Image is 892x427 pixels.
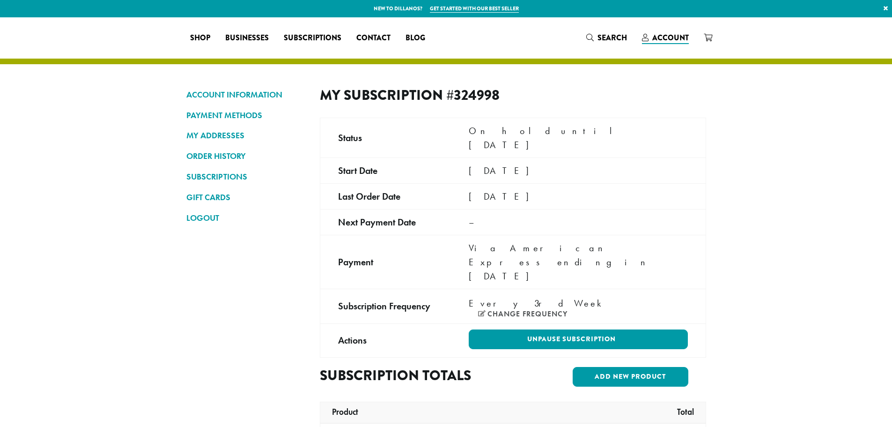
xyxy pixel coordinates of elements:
a: ORDER HISTORY [186,148,306,164]
td: Last order date [320,183,451,209]
td: On hold until [DATE] [451,118,706,157]
a: SUBSCRIPTIONS [186,169,306,185]
span: Account [652,32,689,43]
td: Actions [320,323,451,357]
th: Product [323,402,363,423]
a: PAYMENT METHODS [186,107,306,123]
td: – [451,209,706,235]
span: Via American Express ending in [DATE] [469,242,651,282]
td: Start date [320,157,451,183]
span: Shop [190,32,210,44]
h2: My Subscription #324998 [320,87,505,104]
td: Payment [320,235,451,289]
span: Search [597,32,627,43]
a: GIFT CARDS [186,189,306,205]
h2: Subscription totals [320,367,505,384]
span: Subscriptions [284,32,341,44]
a: Add new product [573,367,688,387]
a: Change frequency [478,310,568,318]
td: [DATE] [451,157,706,183]
a: Search [579,30,634,45]
a: Unpause Subscription [469,330,687,349]
a: LOGOUT [186,210,306,226]
span: Every 3rd Week [469,296,606,310]
a: MY ADDRESSES [186,127,306,143]
span: Businesses [225,32,269,44]
span: Blog [405,32,425,44]
th: Total [672,402,703,423]
td: Next payment date [320,209,451,235]
td: Status [320,118,451,157]
td: [DATE] [451,183,706,209]
a: Get started with our best seller [430,5,519,13]
a: ACCOUNT INFORMATION [186,87,306,103]
td: Subscription Frequency [320,289,451,323]
span: Contact [356,32,391,44]
a: Shop [183,30,218,45]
